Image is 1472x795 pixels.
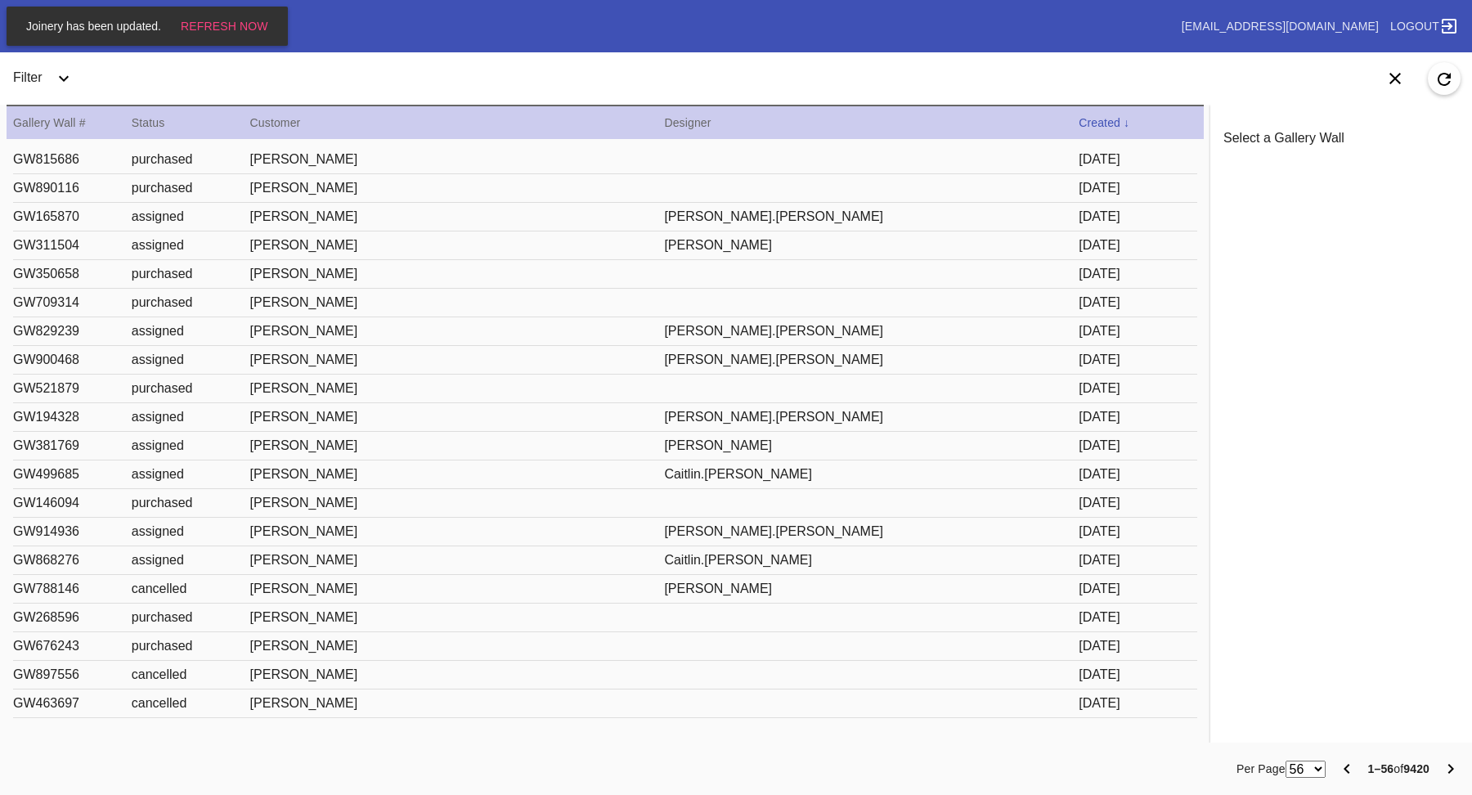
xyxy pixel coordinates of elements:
[250,696,665,711] div: [PERSON_NAME]
[13,575,1197,604] div: GW788146cancelled[PERSON_NAME][PERSON_NAME][DATE]
[1182,20,1379,33] a: [EMAIL_ADDRESS][DOMAIN_NAME]
[132,181,250,195] div: purchased
[13,410,132,424] div: GW194328
[132,553,250,568] div: assigned
[132,353,250,367] div: assigned
[250,725,665,739] div: [PERSON_NAME]
[250,582,665,596] div: [PERSON_NAME]
[1079,696,1197,711] div: [DATE]
[1385,11,1459,41] a: Logout
[664,582,1079,596] div: [PERSON_NAME]
[1079,238,1197,253] div: [DATE]
[1368,759,1429,779] div: of
[13,231,1197,260] div: GW311504assigned[PERSON_NAME][PERSON_NAME][DATE]
[664,438,1079,453] div: [PERSON_NAME]
[250,496,665,510] div: [PERSON_NAME]
[13,203,1197,231] div: GW165870assigned[PERSON_NAME][PERSON_NAME].[PERSON_NAME][DATE]
[132,152,250,167] div: purchased
[13,238,132,253] div: GW311504
[1079,667,1197,682] div: [DATE]
[1079,725,1197,739] div: [DATE]
[1079,152,1197,167] div: [DATE]
[13,604,1197,632] div: GW268596purchased[PERSON_NAME][DATE]
[1079,353,1197,367] div: [DATE]
[250,209,665,224] div: [PERSON_NAME]
[1079,553,1197,568] div: [DATE]
[132,667,250,682] div: cancelled
[250,467,665,482] div: [PERSON_NAME]
[47,62,80,95] button: Expand
[1434,752,1467,785] button: Next Page
[1379,62,1411,95] button: Clear filters
[250,152,665,167] div: [PERSON_NAME]
[13,174,1197,203] div: GW890116purchased[PERSON_NAME][DATE]
[13,70,43,84] span: Filter
[132,696,250,711] div: cancelled
[1079,610,1197,625] div: [DATE]
[132,524,250,539] div: assigned
[1223,131,1459,146] p: Select a Gallery Wall
[1079,116,1120,129] span: Created
[13,582,132,596] div: GW788146
[13,725,132,739] div: GW825952
[13,375,1197,403] div: GW521879purchased[PERSON_NAME][DATE]
[13,381,132,396] div: GW521879
[250,438,665,453] div: [PERSON_NAME]
[1236,759,1286,779] label: Per Page
[132,496,250,510] div: purchased
[1124,116,1129,129] span: ↓
[250,353,665,367] div: [PERSON_NAME]
[132,113,250,132] div: Status
[1079,181,1197,195] div: [DATE]
[13,696,132,711] div: GW463697
[1079,267,1197,281] div: [DATE]
[250,324,665,339] div: [PERSON_NAME]
[13,346,1197,375] div: GW900468assigned[PERSON_NAME][PERSON_NAME].[PERSON_NAME][DATE]
[13,639,132,654] div: GW676243
[13,403,1197,432] div: GW194328assigned[PERSON_NAME][PERSON_NAME].[PERSON_NAME][DATE]
[250,553,665,568] div: [PERSON_NAME]
[1079,381,1197,396] div: [DATE]
[250,610,665,625] div: [PERSON_NAME]
[132,295,250,310] div: purchased
[13,546,1197,575] div: GW868276assigned[PERSON_NAME]Caitlin.[PERSON_NAME][DATE]
[1368,762,1394,775] b: 1–56
[13,353,132,367] div: GW900468
[664,524,1079,539] div: [PERSON_NAME].[PERSON_NAME]
[132,610,250,625] div: purchased
[250,267,665,281] div: [PERSON_NAME]
[664,467,1079,482] div: Caitlin.[PERSON_NAME]
[664,113,1079,132] div: Designer
[1079,295,1197,310] div: [DATE]
[132,410,250,424] div: assigned
[664,324,1079,339] div: [PERSON_NAME].[PERSON_NAME]
[13,317,1197,346] div: GW829239assigned[PERSON_NAME][PERSON_NAME].[PERSON_NAME][DATE]
[250,524,665,539] div: [PERSON_NAME]
[13,113,132,132] div: Gallery Wall #
[13,496,132,510] div: GW146094
[250,113,665,132] div: Customer
[1079,113,1197,132] div: Created ↓
[13,667,132,682] div: GW897556
[13,438,132,453] div: GW381769
[13,324,132,339] div: GW829239
[1079,410,1197,424] div: [DATE]
[7,56,92,101] div: FilterExpand
[1079,582,1197,596] div: [DATE]
[13,718,1197,747] div: GW825952cancelled[PERSON_NAME][PERSON_NAME].[PERSON_NAME][DATE]
[1331,752,1363,785] button: Previous Page
[250,181,665,195] div: [PERSON_NAME]
[132,381,250,396] div: purchased
[13,632,1197,661] div: GW676243purchased[PERSON_NAME][DATE]
[13,289,1197,317] div: GW709314purchased[PERSON_NAME][DATE]
[13,661,1197,689] div: GW897556cancelled[PERSON_NAME][DATE]
[13,260,1197,289] div: GW350658purchased[PERSON_NAME][DATE]
[132,639,250,654] div: purchased
[13,432,1197,460] div: GW381769assigned[PERSON_NAME][PERSON_NAME][DATE]
[1079,524,1197,539] div: [DATE]
[13,610,132,625] div: GW268596
[38,10,749,43] div: Gallery WallsExpand
[1079,467,1197,482] div: [DATE]
[13,267,132,281] div: GW350658
[181,20,268,33] span: Refresh Now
